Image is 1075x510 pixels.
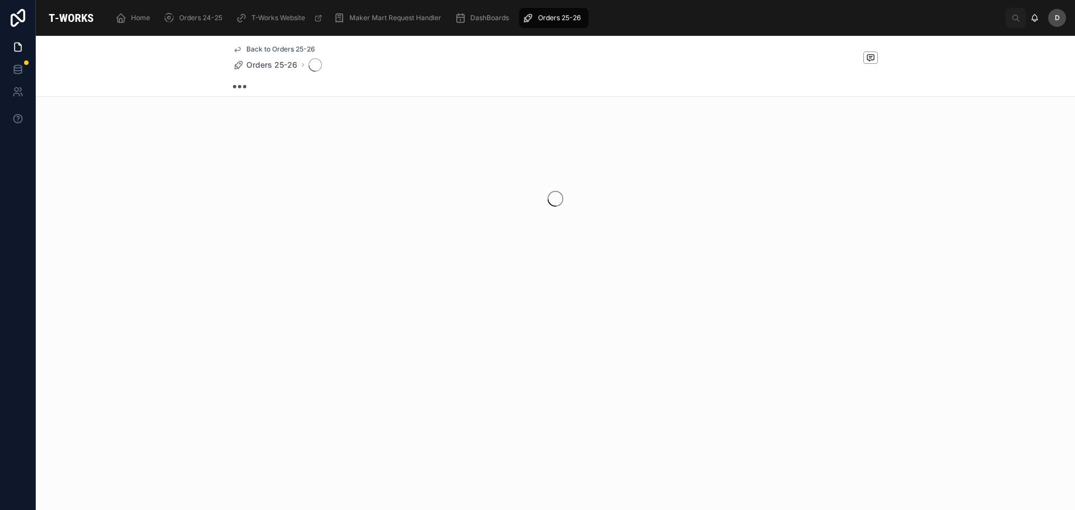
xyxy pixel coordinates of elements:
div: scrollable content [106,6,1006,30]
span: Orders 25-26 [246,59,297,71]
span: Back to Orders 25-26 [246,45,315,54]
a: DashBoards [451,8,517,28]
a: Home [112,8,158,28]
span: Home [131,13,150,22]
span: Orders 24-25 [179,13,222,22]
a: Back to Orders 25-26 [233,45,315,54]
a: Orders 24-25 [160,8,230,28]
span: Maker Mart Request Handler [349,13,441,22]
a: T-Works Website [232,8,328,28]
a: Orders 25-26 [519,8,588,28]
img: App logo [45,9,97,27]
span: Orders 25-26 [538,13,581,22]
span: D [1055,13,1060,22]
a: Maker Mart Request Handler [330,8,449,28]
a: Orders 25-26 [233,59,297,71]
span: DashBoards [470,13,509,22]
span: T-Works Website [251,13,305,22]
